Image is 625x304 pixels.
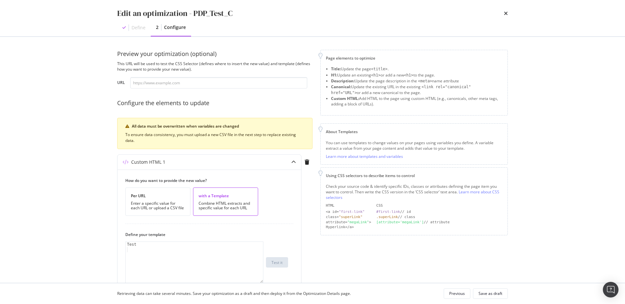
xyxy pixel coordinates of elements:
[331,66,502,72] li: Update the page .
[504,8,508,19] div: times
[376,203,502,208] div: CSS
[376,214,502,220] div: // class
[132,24,146,31] div: Define
[331,78,502,84] li: Update the page description in the name attribute
[164,24,186,31] div: Configure
[156,24,159,31] div: 2
[449,291,465,296] div: Previous
[331,84,351,90] strong: Canonical:
[117,291,351,296] div: Retrieving data can take several minutes. Save your optimization as a draft and then deploy it fr...
[603,282,618,297] div: Open Intercom Messenger
[266,257,288,268] button: Test it
[326,140,502,151] div: You can use templates to change values on your pages using variables you define. A variable extra...
[371,73,381,77] span: <h1>
[326,225,371,230] div: Hyperlink</a>
[376,215,398,219] div: .superLink
[326,189,499,200] a: Learn more about CSS selectors
[199,201,253,210] div: Combine HTML extracts and specific value for each URL
[117,8,232,19] div: Edit an optimization - PDP_Test_C
[326,129,502,134] div: About Templates
[331,84,502,96] li: Update the existing URL in the existing or add a new canonical to the page.
[117,99,312,107] div: Configure the elements to update
[130,77,307,89] input: https://www.example.com
[347,220,369,224] div: "megaLink"
[331,96,359,101] strong: Custom HTML:
[331,72,337,78] strong: H1:
[125,132,304,144] div: To ensure data consistency, you must upload a new CSV file in the next step to replace existing d...
[125,178,288,183] label: How do you want to provide the new value?
[326,184,502,200] div: Check your source code & identify specific IDs, classes or attributes defining the page item you ...
[326,209,371,214] div: <a id=
[117,118,312,149] div: warning banner
[326,203,371,208] div: HTML
[117,80,125,87] label: URL
[479,291,502,296] div: Save as draft
[117,50,312,58] div: Preview your optimization (optional)
[376,209,502,214] div: // id
[376,210,400,214] div: #first-link
[132,123,304,129] div: All data must be overwritten when variables are changed
[326,220,371,225] div: attribute= >
[199,193,253,199] div: with a Template
[404,73,413,77] span: <h1>
[125,232,288,237] label: Define your template
[131,201,185,210] div: Enter a specific value for each URL or upload a CSV file
[131,193,185,199] div: Per URL
[326,173,502,178] div: Using CSS selectors to describe items to control
[444,288,470,299] button: Previous
[331,96,502,107] li: Add HTML to the page using custom HTML (e.g., canonicals, other meta tags, adding a block of URLs).
[117,61,312,72] div: This URL will be used to test the CSS Selector (defines where to insert the new value) and templa...
[331,78,354,84] strong: Description:
[331,72,502,78] li: Update an existing or add a new to the page.
[339,210,365,214] div: "first-link"
[339,215,363,219] div: "superLink"
[331,85,471,95] span: <link rel="canonical" href="URL">
[326,214,371,220] div: class=
[326,55,502,61] div: Page elements to optimize
[326,154,403,159] a: Learn more about templates and variables
[131,159,165,165] div: Custom HTML 1
[331,66,341,72] strong: Title:
[271,260,283,265] div: Test it
[473,288,508,299] button: Save as draft
[376,220,502,225] div: // attribute
[418,79,432,83] span: <meta>
[376,220,424,224] div: [attribute='megaLink']
[371,67,388,71] span: <title>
